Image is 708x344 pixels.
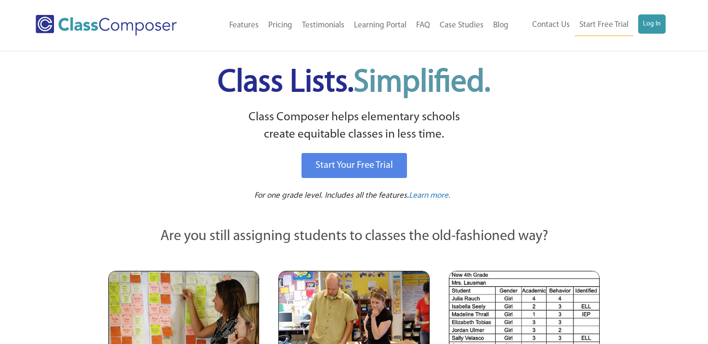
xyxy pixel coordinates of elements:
a: Contact Us [527,14,575,36]
p: Class Composer helps elementary schools create equitable classes in less time. [107,109,601,144]
nav: Header Menu [513,14,666,36]
a: Case Studies [435,15,488,36]
a: Pricing [263,15,297,36]
a: Learning Portal [349,15,411,36]
span: For one grade level. Includes all the features. [254,191,409,200]
a: Start Your Free Trial [302,153,407,178]
span: Learn more. [409,191,450,200]
p: Are you still assigning students to classes the old-fashioned way? [108,226,600,247]
a: FAQ [411,15,435,36]
span: Simplified. [354,67,490,99]
a: Testimonials [297,15,349,36]
a: Log In [638,14,666,34]
nav: Header Menu [202,15,513,36]
a: Features [224,15,263,36]
img: Class Composer [36,15,177,36]
span: Start Your Free Trial [315,161,393,170]
a: Learn more. [409,190,450,202]
span: Class Lists. [218,67,490,99]
a: Start Free Trial [575,14,633,36]
a: Blog [488,15,513,36]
